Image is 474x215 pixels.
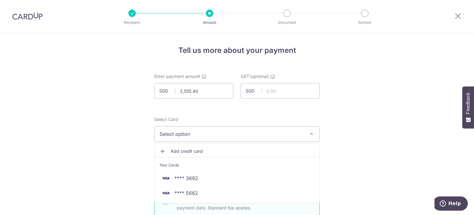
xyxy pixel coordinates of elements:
p: Amount [187,19,232,26]
span: SGD [246,88,262,94]
span: Your Cards [160,162,179,168]
iframe: Opens a widget where you can find more information [434,196,468,212]
span: Feedback [465,92,471,114]
button: Select option [154,126,320,142]
span: SGD [159,88,175,94]
h4: Tell us more about your payment [154,45,320,56]
p: Review [342,19,388,26]
p: Your card will be charged three business days before the selected payment date. Standard fee appl... [177,197,312,212]
span: Select option [160,130,303,138]
ul: Select option [154,143,320,203]
button: Feedback - Show survey [462,86,474,128]
img: VISA [160,189,172,197]
span: (optional) [250,73,269,80]
span: translation missing: en.payables.payment_networks.credit_card.summary.labels.select_card [154,117,178,122]
span: Add credit card [171,148,314,154]
p: Recipient [109,19,155,26]
p: Document [264,19,310,26]
img: CardUp [12,12,43,20]
a: Add credit card [155,146,319,157]
img: VISA [160,174,172,182]
span: GST [241,73,249,80]
input: 0.00 [154,83,233,99]
span: Enter payment amount [154,73,200,80]
input: 0.00 [241,83,320,99]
